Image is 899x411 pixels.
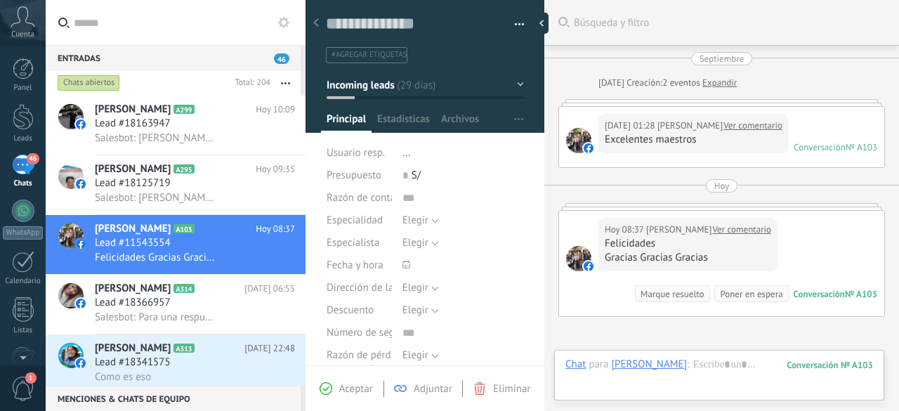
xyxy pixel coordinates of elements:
[95,131,218,145] span: Salesbot: [PERSON_NAME], ¿quieres recibir novedades y promociones de la Escuela Cetim? Déjanos tu...
[402,348,428,362] span: Elegir
[720,287,782,301] div: Poner en espera
[327,187,392,209] div: Razón de contacto
[76,239,86,249] img: icon
[794,288,845,300] div: Conversación
[714,179,730,193] div: Hoy
[534,13,549,34] div: Ocultar
[95,282,171,296] span: [PERSON_NAME]
[574,16,885,30] span: Búsqueda y filtro
[58,74,120,91] div: Chats abiertos
[95,341,171,355] span: [PERSON_NAME]
[327,193,409,203] span: Razón de contacto
[256,103,295,117] span: Hoy 10:09
[25,372,37,384] span: 1
[641,287,704,301] div: Marque resuelto
[787,359,873,371] div: 103
[441,112,479,133] span: Archivos
[95,355,171,370] span: Lead #18341575
[327,260,383,270] span: Fecha y hora
[244,341,295,355] span: [DATE] 22:48
[584,261,593,271] img: facebook-sm.svg
[11,30,34,39] span: Cuenta
[76,179,86,189] img: icon
[377,112,430,133] span: Estadísticas
[402,344,439,367] button: Elegir
[566,128,591,153] span: Marilú de Soto
[657,119,723,133] span: Marilú de Soto
[274,53,289,64] span: 46
[3,226,43,240] div: WhatsApp
[76,119,86,129] img: icon
[27,153,39,164] span: 46
[327,237,379,248] span: Especialista
[611,358,687,370] div: Marilú de Soto
[173,224,194,233] span: A103
[605,133,782,147] div: Excelentes maestros
[95,176,171,190] span: Lead #18125719
[687,358,689,372] span: :
[845,288,877,300] div: № A103
[95,117,171,131] span: Lead #18163947
[402,277,439,299] button: Elegir
[46,215,306,274] a: avataricon[PERSON_NAME]A103Hoy 08:37Lead #11543554Felicidades Gracias Gracias Gracias
[327,232,392,254] div: Especialista
[402,299,439,322] button: Elegir
[794,141,846,153] div: Conversación
[3,134,44,143] div: Leads
[327,322,392,344] div: Número de seguro
[46,155,306,214] a: avataricon[PERSON_NAME]A295Hoy 09:35Lead #18125719Salesbot: [PERSON_NAME], ¿quieres recibir noved...
[173,164,194,174] span: A295
[646,223,711,237] span: Marilú de Soto
[700,52,744,65] div: Septiembre
[327,350,405,360] span: Razón de pérdida
[95,222,171,236] span: [PERSON_NAME]
[46,45,301,70] div: Entradas
[589,358,608,372] span: para
[412,169,421,182] span: S/
[46,334,306,393] a: avataricon[PERSON_NAME]A313[DATE] 22:48Lead #18341575Como es eso
[95,370,151,384] span: Como es eso
[327,327,409,338] span: Número de seguro
[95,103,171,117] span: [PERSON_NAME]
[76,358,86,368] img: icon
[402,146,411,159] span: ...
[327,169,381,182] span: Presupuesto
[173,284,194,293] span: A314
[605,251,771,265] div: Gracias Gracias Gracias
[256,222,295,236] span: Hoy 08:37
[46,275,306,334] a: avataricon[PERSON_NAME]A314[DATE] 06:55Lead #18366957Salesbot: Para una respuesta más rápida y di...
[402,281,428,294] span: Elegir
[605,223,646,237] div: Hoy 08:37
[605,237,771,251] div: Felicidades
[46,386,301,411] div: Menciones & Chats de equipo
[76,299,86,308] img: icon
[327,142,392,164] div: Usuario resp.
[327,282,426,293] span: Dirección de la clínica
[414,382,452,396] span: Adjuntar
[702,76,737,90] a: Expandir
[493,382,530,396] span: Eliminar
[332,50,407,60] span: #agregar etiquetas
[327,209,392,232] div: Especialidad
[327,305,374,315] span: Descuento
[327,112,366,133] span: Principal
[327,164,392,187] div: Presupuesto
[402,236,428,249] span: Elegir
[402,304,428,317] span: Elegir
[327,299,392,322] div: Descuento
[566,246,591,271] span: Marilú de Soto
[327,146,385,159] span: Usuario resp.
[256,162,295,176] span: Hoy 09:35
[605,119,657,133] div: [DATE] 01:28
[3,179,44,188] div: Chats
[95,162,171,176] span: [PERSON_NAME]
[327,215,383,226] span: Especialidad
[402,214,428,227] span: Elegir
[95,236,171,250] span: Lead #11543554
[327,277,392,299] div: Dirección de la clínica
[95,296,171,310] span: Lead #18366957
[598,76,626,90] div: [DATE]
[846,141,877,153] div: № A103
[327,344,392,367] div: Razón de pérdida
[723,119,782,133] a: Ver comentario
